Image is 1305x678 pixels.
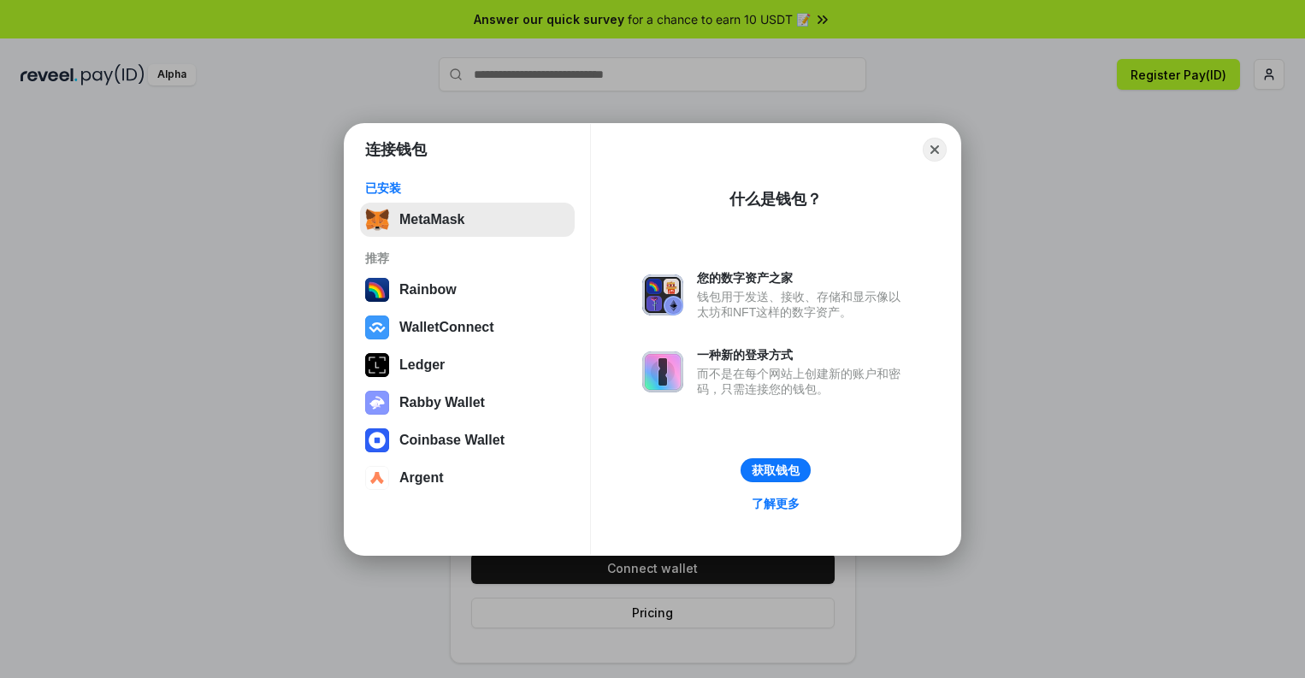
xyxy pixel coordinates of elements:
img: svg+xml,%3Csvg%20xmlns%3D%22http%3A%2F%2Fwww.w3.org%2F2000%2Fsvg%22%20fill%3D%22none%22%20viewBox... [365,391,389,415]
div: MetaMask [399,212,464,227]
button: Rabby Wallet [360,386,575,420]
div: Argent [399,470,444,486]
h1: 连接钱包 [365,139,427,160]
div: Coinbase Wallet [399,433,505,448]
img: svg+xml,%3Csvg%20width%3D%2228%22%20height%3D%2228%22%20viewBox%3D%220%200%2028%2028%22%20fill%3D... [365,428,389,452]
button: WalletConnect [360,310,575,345]
button: Rainbow [360,273,575,307]
button: Coinbase Wallet [360,423,575,457]
div: 什么是钱包？ [729,189,822,209]
div: 推荐 [365,251,570,266]
div: Rabby Wallet [399,395,485,410]
img: svg+xml,%3Csvg%20width%3D%2228%22%20height%3D%2228%22%20viewBox%3D%220%200%2028%2028%22%20fill%3D... [365,466,389,490]
button: 获取钱包 [741,458,811,482]
div: 而不是在每个网站上创建新的账户和密码，只需连接您的钱包。 [697,366,909,397]
div: WalletConnect [399,320,494,335]
button: MetaMask [360,203,575,237]
div: 已安装 [365,180,570,196]
img: svg+xml,%3Csvg%20width%3D%22120%22%20height%3D%22120%22%20viewBox%3D%220%200%20120%20120%22%20fil... [365,278,389,302]
div: 您的数字资产之家 [697,270,909,286]
div: 钱包用于发送、接收、存储和显示像以太坊和NFT这样的数字资产。 [697,289,909,320]
div: Ledger [399,357,445,373]
button: Close [923,138,947,162]
div: 一种新的登录方式 [697,347,909,363]
div: 获取钱包 [752,463,800,478]
div: Rainbow [399,282,457,298]
img: svg+xml,%3Csvg%20xmlns%3D%22http%3A%2F%2Fwww.w3.org%2F2000%2Fsvg%22%20width%3D%2228%22%20height%3... [365,353,389,377]
img: svg+xml,%3Csvg%20xmlns%3D%22http%3A%2F%2Fwww.w3.org%2F2000%2Fsvg%22%20fill%3D%22none%22%20viewBox... [642,351,683,392]
a: 了解更多 [741,492,810,515]
div: 了解更多 [752,496,800,511]
button: Argent [360,461,575,495]
button: Ledger [360,348,575,382]
img: svg+xml,%3Csvg%20width%3D%2228%22%20height%3D%2228%22%20viewBox%3D%220%200%2028%2028%22%20fill%3D... [365,315,389,339]
img: svg+xml,%3Csvg%20fill%3D%22none%22%20height%3D%2233%22%20viewBox%3D%220%200%2035%2033%22%20width%... [365,208,389,232]
img: svg+xml,%3Csvg%20xmlns%3D%22http%3A%2F%2Fwww.w3.org%2F2000%2Fsvg%22%20fill%3D%22none%22%20viewBox... [642,274,683,315]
